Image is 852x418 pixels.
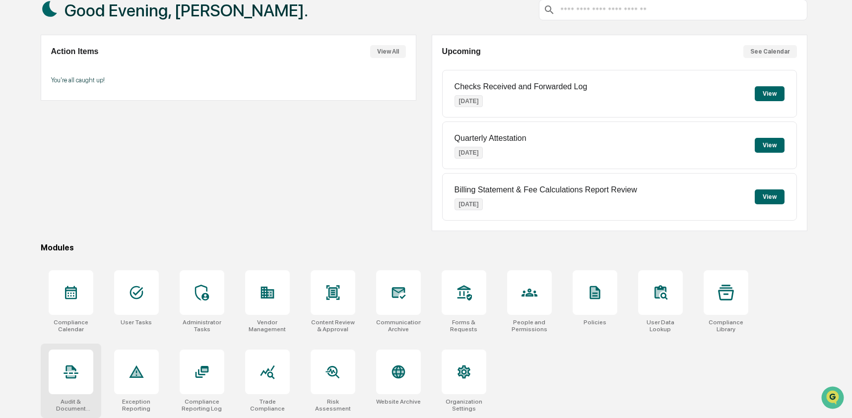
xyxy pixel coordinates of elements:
button: View [755,138,785,153]
span: Preclearance [20,125,64,135]
div: Audit & Document Logs [49,398,93,412]
a: Powered byPylon [70,168,120,176]
div: Compliance Library [704,319,748,333]
div: We're available if you need us! [34,86,126,94]
h1: Good Evening, [PERSON_NAME]. [65,0,308,20]
div: Exception Reporting [114,398,159,412]
div: Modules [41,243,807,252]
button: View [755,86,785,101]
p: Billing Statement & Fee Calculations Report Review [455,185,637,194]
div: Compliance Calendar [49,319,93,333]
button: View [755,189,785,204]
p: [DATE] [455,147,483,159]
span: Attestations [82,125,123,135]
div: 🖐️ [10,126,18,134]
div: Administrator Tasks [180,319,224,333]
a: 🗄️Attestations [68,121,127,139]
div: Forms & Requests [442,319,486,333]
div: Website Archive [376,398,421,405]
p: You're all caught up! [51,76,406,84]
div: Start new chat [34,76,163,86]
a: 🖐️Preclearance [6,121,68,139]
p: Quarterly Attestation [455,134,526,143]
p: [DATE] [455,198,483,210]
div: People and Permissions [507,319,552,333]
div: Trade Compliance [245,398,290,412]
div: Policies [584,319,606,326]
div: Content Review & Approval [311,319,355,333]
div: Organization Settings [442,398,486,412]
div: Communications Archive [376,319,421,333]
img: 1746055101610-c473b297-6a78-478c-a979-82029cc54cd1 [10,76,28,94]
h2: Action Items [51,47,99,56]
button: See Calendar [743,45,797,58]
button: Start new chat [169,79,181,91]
div: Risk Assessment [311,398,355,412]
span: Data Lookup [20,144,63,154]
button: View All [370,45,406,58]
div: Compliance Reporting Log [180,398,224,412]
p: [DATE] [455,95,483,107]
iframe: Open customer support [820,385,847,412]
span: Pylon [99,168,120,176]
p: How can we help? [10,21,181,37]
p: Checks Received and Forwarded Log [455,82,588,91]
h2: Upcoming [442,47,481,56]
div: User Data Lookup [638,319,683,333]
div: 🔎 [10,145,18,153]
a: 🔎Data Lookup [6,140,66,158]
div: User Tasks [121,319,152,326]
div: 🗄️ [72,126,80,134]
div: Vendor Management [245,319,290,333]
